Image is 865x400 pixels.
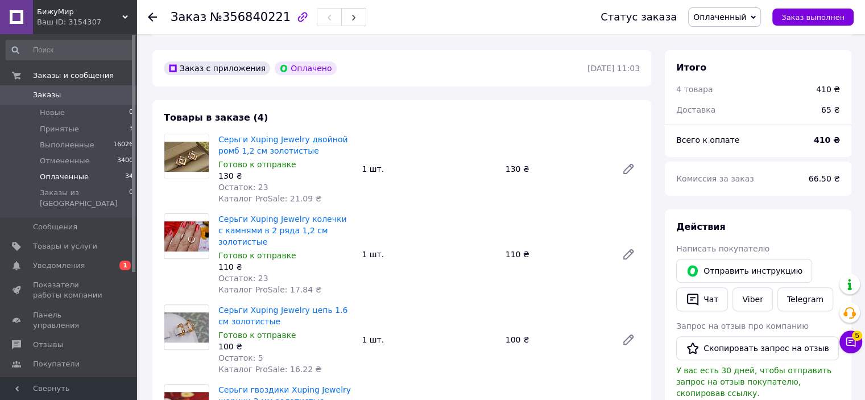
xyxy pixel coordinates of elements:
span: Уведомления [33,261,85,271]
span: 1 [119,261,131,270]
div: 65 ₴ [814,97,847,122]
div: Ваш ID: 3154307 [37,17,136,27]
span: 0 [129,108,133,118]
span: Заказы и сообщения [33,71,114,81]
b: 410 ₴ [814,135,840,145]
span: Заказ [171,10,206,24]
div: 410 ₴ [816,84,840,95]
span: Написать покупателю [676,244,769,253]
span: Панель управления [33,310,105,331]
span: 3400 [117,156,133,166]
span: У вас есть 30 дней, чтобы отправить запрос на отзыв покупателю, скопировав ссылку. [676,366,831,398]
div: 1 шт. [357,246,500,262]
span: Заказы из [GEOGRAPHIC_DATA] [40,188,129,208]
button: Чат с покупателем5 [839,331,862,353]
a: Редактировать [617,158,640,180]
span: Каталог ProSale: 17.84 ₴ [218,285,321,294]
div: 110 ₴ [218,261,353,273]
span: Остаток: 5 [218,353,263,362]
span: 4 товара [676,85,713,94]
button: Отправить инструкцию [676,259,812,283]
span: Комиссия за заказ [676,174,754,183]
span: Действия [676,221,726,232]
span: Товары и услуги [33,241,97,251]
span: 34 [125,172,133,182]
input: Поиск [6,40,134,60]
img: Серьги Xuping Jewelry двойной ромб 1,2 см золотистые [164,142,209,172]
span: 5 [852,331,862,341]
span: Заказы [33,90,61,100]
a: Telegram [777,287,833,311]
span: Отзывы [33,340,63,350]
span: Каталог ProSale: 16.22 ₴ [218,365,321,374]
span: Остаток: 23 [218,274,268,283]
span: Оплаченные [40,172,89,182]
a: Серьги Xuping Jewelry цепь 1.6 см золотистые [218,306,347,326]
span: Всего к оплате [676,135,739,145]
span: Каталог ProSale: 21.09 ₴ [218,194,321,203]
img: Серьги Xuping Jewelry цепь 1.6 см золотистые [164,312,209,343]
span: Заказ выполнен [781,13,845,22]
span: Сообщения [33,222,77,232]
span: 3 [129,124,133,134]
span: Готово к отправке [218,251,296,260]
a: Редактировать [617,243,640,266]
span: Товары в заказе (4) [164,112,268,123]
span: Новые [40,108,65,118]
span: 66.50 ₴ [809,174,840,183]
a: Серьги Xuping Jewelry двойной ромб 1,2 см золотистые [218,135,347,155]
span: Готово к отправке [218,331,296,340]
span: Отмененные [40,156,89,166]
span: БижуМир [37,7,122,17]
img: Серьги Xuping Jewelry колечки с камнями в 2 ряда 1,2 см золотистые [164,221,209,251]
div: 100 ₴ [501,332,612,348]
div: 130 ₴ [218,170,353,182]
div: Статус заказа [601,11,677,23]
span: Запрос на отзыв про компанию [676,321,809,331]
span: Доставка [676,105,715,114]
div: 110 ₴ [501,246,612,262]
span: Принятые [40,124,79,134]
span: №356840221 [210,10,291,24]
div: 1 шт. [357,332,500,348]
button: Чат [676,287,728,311]
a: Редактировать [617,328,640,351]
span: Итого [676,62,706,73]
div: 130 ₴ [501,161,612,177]
button: Заказ выполнен [772,9,854,26]
div: 100 ₴ [218,341,353,352]
time: [DATE] 11:03 [587,64,640,73]
span: 0 [129,188,133,208]
a: Viber [732,287,772,311]
span: Оплаченный [693,13,746,22]
div: 1 шт. [357,161,500,177]
div: Вернуться назад [148,11,157,23]
span: Выполненные [40,140,94,150]
div: Заказ с приложения [164,61,270,75]
span: Остаток: 23 [218,183,268,192]
span: Готово к отправке [218,160,296,169]
a: Серьги Xuping Jewelry колечки с камнями в 2 ряда 1,2 см золотистые [218,215,346,246]
span: Показатели работы компании [33,280,105,300]
span: 16026 [113,140,133,150]
button: Скопировать запрос на отзыв [676,336,839,360]
div: Оплачено [275,61,336,75]
span: Покупатели [33,359,80,369]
